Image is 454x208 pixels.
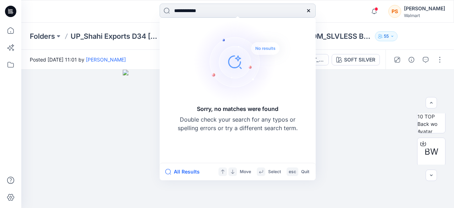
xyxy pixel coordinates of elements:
img: eyJhbGciOiJIUzI1NiIsImtpZCI6IjAiLCJzbHQiOiJzZXMiLCJ0eXAiOiJKV1QifQ.eyJkYXRhIjp7InR5cGUiOiJzdG9yYW... [123,70,353,208]
p: 55 [384,32,389,40]
p: Double check your search for any typos or spelling errors or try a different search term. [177,115,298,132]
h5: Sorry, no matches were found [197,105,278,113]
img: Sorry, no matches were found [194,19,293,105]
button: Details [406,54,417,65]
p: Select [268,168,281,176]
img: WM MS 10 TOP Back wo Avatar [417,105,445,133]
span: BW [425,145,438,158]
p: esc [289,168,296,176]
div: PS [388,5,401,18]
p: Quit [301,168,309,176]
a: UP_Shahi Exports D34 [DEMOGRAPHIC_DATA] Tops [71,31,161,41]
a: [PERSON_NAME] [86,57,126,63]
span: Posted [DATE] 11:01 by [30,56,126,63]
button: All Results [165,167,204,176]
a: Folders [30,31,55,41]
p: Move [240,168,251,176]
div: Walmart [404,13,445,18]
div: [PERSON_NAME] [404,4,445,13]
p: 151710_ADM_SLVLESS BUTTON DOWN [282,31,372,41]
button: 55 [375,31,398,41]
div: SOFT SILVER [344,56,375,64]
button: SOFT SILVER [332,54,380,65]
